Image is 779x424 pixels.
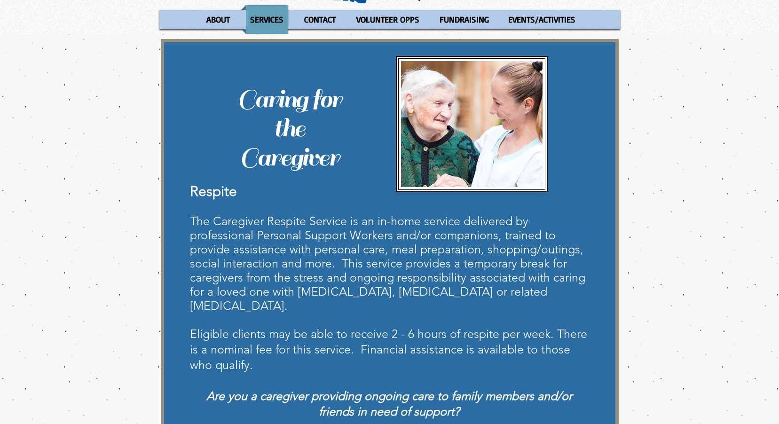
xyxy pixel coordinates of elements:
a: EVENTS/ACTIVITIES [499,5,584,34]
p: SERVICES [246,5,288,34]
p: FUNDRAISING [435,5,493,34]
p: VOLUNTEER OPPS [352,5,424,34]
a: CONTACT [295,5,345,34]
span: Eligible clients may be able to receive 2 - 6 hours of respite per week. There is a nominal fee f... [190,327,587,372]
span: Respite [190,183,237,200]
img: Respite1.JPG [401,61,543,187]
a: ABOUT [197,5,239,34]
span: Caring for the Caregiver [237,83,341,174]
p: CONTACT [300,5,340,34]
p: ABOUT [202,5,234,34]
p: EVENTS/ACTIVITIES [504,5,580,34]
a: VOLUNTEER OPPS [347,5,428,34]
span: The Caregiver Respite Service is an in-home service delivered by professional Personal Support Wo... [190,214,585,313]
span: Are you a caregiver providing ongoing care to family members and/or friends in need of support? [206,389,572,418]
a: SERVICES [241,5,292,34]
nav: Site [159,5,620,34]
a: FUNDRAISING [431,5,497,34]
